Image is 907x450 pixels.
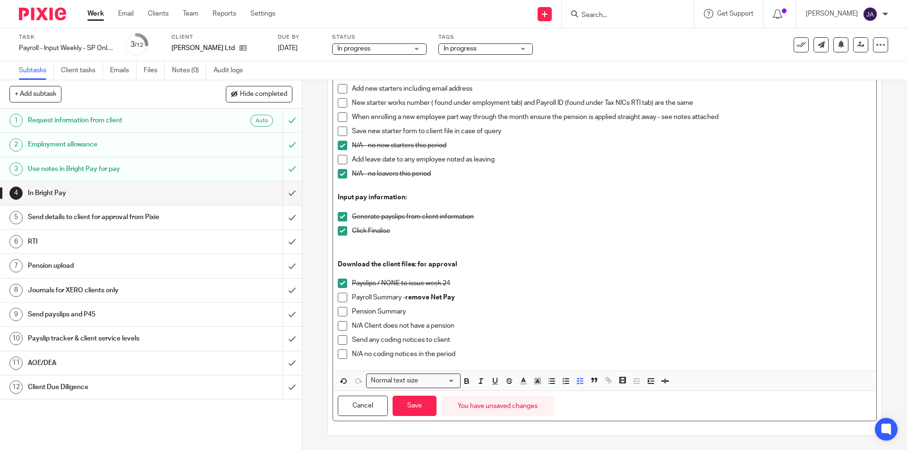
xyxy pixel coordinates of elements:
[61,61,103,80] a: Client tasks
[366,374,461,388] div: Search for option
[240,91,287,98] span: Hide completed
[250,115,273,127] div: Auto
[28,283,191,297] h1: Journals for XERO clients only
[28,162,191,176] h1: Use notes in Bright Pay for pay
[9,381,23,394] div: 12
[338,396,388,416] button: Cancel
[28,235,191,249] h1: RTI
[144,61,165,80] a: Files
[352,279,871,288] p: Payslips / NONE to issue week 24
[28,113,191,127] h1: Request information from client
[9,162,23,176] div: 3
[28,307,191,322] h1: Send payslips and P45
[28,356,191,370] h1: AOE/DEA
[9,211,23,224] div: 5
[352,127,871,136] p: Save new starter form to client file in case of query
[28,259,191,273] h1: Pension upload
[352,141,871,150] p: N/A - no new starters this period
[148,9,169,18] a: Clients
[421,376,455,386] input: Search for option
[352,98,871,108] p: New starter works number ( found under employment tab) and Payroll ID (found under Tax NICs RTI t...
[19,8,66,20] img: Pixie
[352,349,871,359] p: N/A no coding notices in the period
[9,187,23,200] div: 4
[9,284,23,297] div: 8
[352,112,871,122] p: When enrolling a new employee part way through the month ensure the pension is applied straight a...
[9,86,61,102] button: + Add subtask
[110,61,137,80] a: Emails
[28,331,191,346] h1: Payslip tracker & client service levels
[171,43,235,53] p: [PERSON_NAME] Ltd
[28,186,191,200] h1: In Bright Pay
[806,9,858,18] p: [PERSON_NAME]
[19,43,113,53] div: Payroll - Input Weekly - SP Only #
[213,9,236,18] a: Reports
[438,34,533,41] label: Tags
[581,11,666,20] input: Search
[352,335,871,345] p: Send any coding notices to client
[9,235,23,248] div: 6
[352,84,871,93] p: Add new starters including email address
[9,114,23,127] div: 1
[717,10,753,17] span: Get Support
[28,137,191,152] h1: Employment allowance
[250,9,275,18] a: Settings
[352,169,871,178] p: N/A - no leavers this period
[863,7,878,22] img: svg%3E
[9,357,23,370] div: 11
[9,138,23,152] div: 2
[28,380,191,394] h1: Client Due Diligence
[171,34,266,41] label: Client
[352,226,871,236] p: Click Finalise
[444,45,477,52] span: In progress
[19,34,113,41] label: Task
[278,34,320,41] label: Due by
[441,396,554,416] div: You have unsaved changes
[337,45,370,52] span: In progress
[172,61,206,80] a: Notes (0)
[332,34,427,41] label: Status
[130,39,143,50] div: 3
[352,293,871,302] p: Payroll Summary -
[278,45,298,51] span: [DATE]
[87,9,104,18] a: Work
[118,9,134,18] a: Email
[226,86,292,102] button: Hide completed
[9,308,23,321] div: 9
[368,376,420,386] span: Normal text size
[9,332,23,345] div: 10
[352,212,871,221] p: Generate payslips from client information
[9,259,23,272] div: 7
[183,9,198,18] a: Team
[135,42,143,48] small: /12
[352,155,871,164] p: Add leave date to any employee noted as leaving
[214,61,250,80] a: Audit logs
[338,261,457,268] strong: Download the client files: for approval
[352,307,871,316] p: Pension Summary
[28,210,191,224] h1: Send details to client for approval from Pixie
[19,61,54,80] a: Subtasks
[352,321,871,331] p: N/A Client does not have a pension
[393,396,436,416] button: Save
[405,294,455,301] strong: remove Net Pay
[338,194,407,201] strong: Input pay information:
